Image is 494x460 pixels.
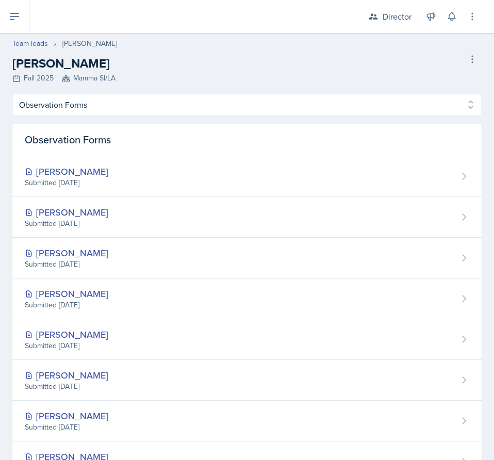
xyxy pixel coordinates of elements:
[25,246,108,260] div: [PERSON_NAME]
[12,238,482,278] a: [PERSON_NAME] Submitted [DATE]
[12,319,482,360] a: [PERSON_NAME] Submitted [DATE]
[25,205,108,219] div: [PERSON_NAME]
[25,422,108,433] div: Submitted [DATE]
[25,287,108,301] div: [PERSON_NAME]
[12,156,482,197] a: [PERSON_NAME] Submitted [DATE]
[25,327,108,341] div: [PERSON_NAME]
[25,340,108,351] div: Submitted [DATE]
[25,300,108,310] div: Submitted [DATE]
[12,54,116,73] h2: [PERSON_NAME]
[62,38,117,49] div: [PERSON_NAME]
[25,409,108,423] div: [PERSON_NAME]
[12,38,48,49] a: Team leads
[12,360,482,401] a: [PERSON_NAME] Submitted [DATE]
[25,368,108,382] div: [PERSON_NAME]
[25,218,108,229] div: Submitted [DATE]
[25,381,108,392] div: Submitted [DATE]
[12,401,482,441] a: [PERSON_NAME] Submitted [DATE]
[12,124,482,156] div: Observation Forms
[25,177,108,188] div: Submitted [DATE]
[25,165,108,178] div: [PERSON_NAME]
[62,73,116,84] span: Mamma SI/LA
[383,10,411,23] div: Director
[12,73,116,84] div: Fall 2025
[12,278,482,319] a: [PERSON_NAME] Submitted [DATE]
[12,197,482,238] a: [PERSON_NAME] Submitted [DATE]
[25,259,108,270] div: Submitted [DATE]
